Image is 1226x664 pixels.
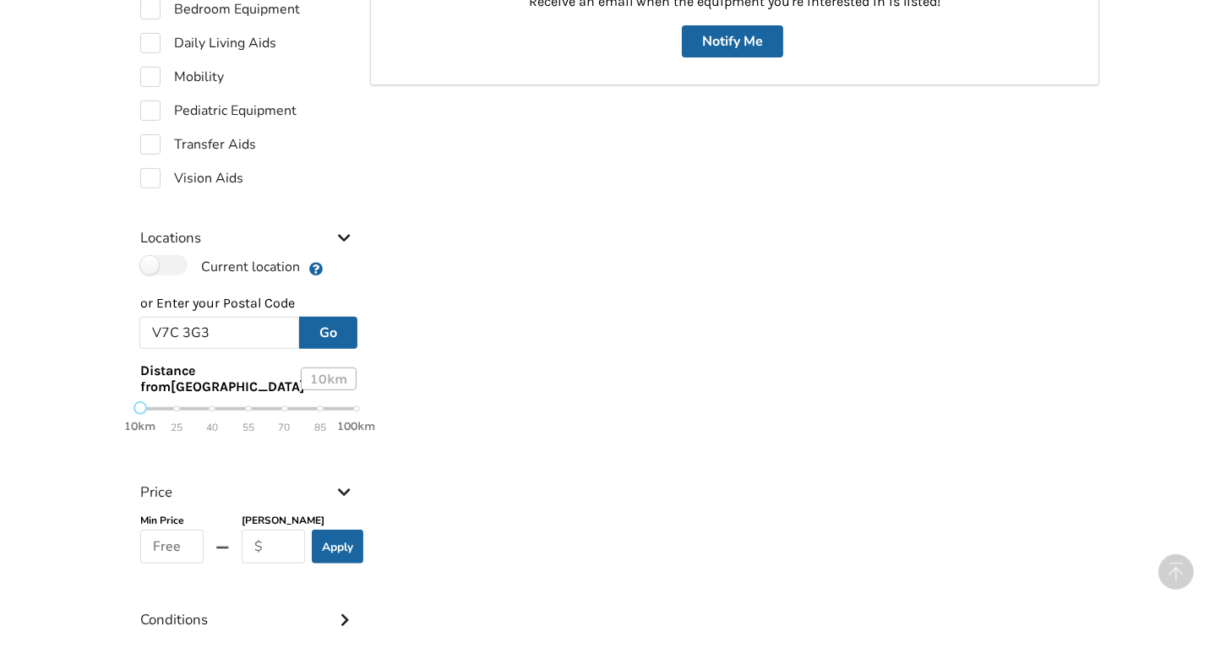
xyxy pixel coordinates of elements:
[242,514,324,527] b: [PERSON_NAME]
[140,577,357,637] div: Conditions
[140,195,357,255] div: Locations
[140,449,357,509] div: Price
[125,419,156,433] strong: 10km
[314,418,326,438] span: 85
[312,530,363,563] button: Apply
[242,418,254,438] span: 55
[299,317,357,349] button: Go
[206,418,218,438] span: 40
[140,67,224,87] label: Mobility
[140,101,297,121] label: Pediatric Equipment
[140,362,304,395] span: Distance from [GEOGRAPHIC_DATA]
[171,418,183,438] span: 25
[139,317,299,349] input: Post Code
[337,419,375,433] strong: 100km
[140,134,256,155] label: Transfer Aids
[242,530,305,563] input: $
[140,530,204,563] input: Free
[279,418,291,438] span: 70
[682,25,783,57] button: Notify Me
[140,168,243,188] label: Vision Aids
[140,294,357,313] p: or Enter your Postal Code
[140,514,184,527] b: Min Price
[140,33,276,53] label: Daily Living Aids
[301,367,357,390] div: 10 km
[140,255,300,277] label: Current location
